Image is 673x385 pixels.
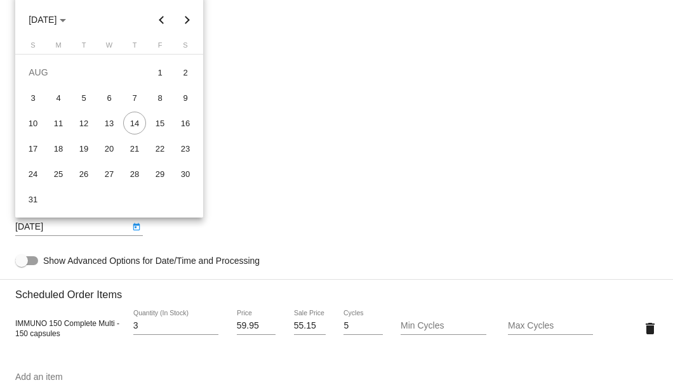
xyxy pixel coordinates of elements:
[97,41,122,54] th: Wednesday
[72,162,95,185] div: 26
[29,15,66,25] span: [DATE]
[97,136,122,161] td: August 20, 2025
[20,186,46,212] td: August 31, 2025
[47,112,70,134] div: 11
[149,137,171,160] div: 22
[47,162,70,185] div: 25
[147,60,173,85] td: August 1, 2025
[46,85,71,110] td: August 4, 2025
[47,137,70,160] div: 18
[97,110,122,136] td: August 13, 2025
[122,85,147,110] td: August 7, 2025
[173,136,198,161] td: August 23, 2025
[98,137,121,160] div: 20
[72,112,95,134] div: 12
[97,85,122,110] td: August 6, 2025
[173,60,198,85] td: August 2, 2025
[72,86,95,109] div: 5
[46,41,71,54] th: Monday
[122,110,147,136] td: August 14, 2025
[71,85,97,110] td: August 5, 2025
[173,41,198,54] th: Saturday
[46,136,71,161] td: August 18, 2025
[147,41,173,54] th: Friday
[149,162,171,185] div: 29
[97,161,122,186] td: August 27, 2025
[122,41,147,54] th: Thursday
[47,86,70,109] div: 4
[147,161,173,186] td: August 29, 2025
[147,110,173,136] td: August 15, 2025
[72,137,95,160] div: 19
[173,161,198,186] td: August 30, 2025
[20,110,46,136] td: August 10, 2025
[122,161,147,186] td: August 28, 2025
[20,161,46,186] td: August 24, 2025
[174,137,197,160] div: 23
[71,110,97,136] td: August 12, 2025
[20,60,147,85] td: AUG
[22,162,44,185] div: 24
[98,86,121,109] div: 6
[46,110,71,136] td: August 11, 2025
[98,112,121,134] div: 13
[173,85,198,110] td: August 9, 2025
[22,86,44,109] div: 3
[123,137,146,160] div: 21
[46,161,71,186] td: August 25, 2025
[20,41,46,54] th: Sunday
[174,162,197,185] div: 30
[147,85,173,110] td: August 8, 2025
[122,136,147,161] td: August 21, 2025
[22,112,44,134] div: 10
[123,162,146,185] div: 28
[98,162,121,185] div: 27
[20,136,46,161] td: August 17, 2025
[22,188,44,211] div: 31
[174,86,197,109] div: 9
[173,110,198,136] td: August 16, 2025
[149,7,175,32] button: Previous month
[22,137,44,160] div: 17
[20,85,46,110] td: August 3, 2025
[71,41,97,54] th: Tuesday
[71,136,97,161] td: August 19, 2025
[147,136,173,161] td: August 22, 2025
[149,86,171,109] div: 8
[149,112,171,134] div: 15
[174,112,197,134] div: 16
[123,86,146,109] div: 7
[174,61,197,84] div: 2
[71,161,97,186] td: August 26, 2025
[18,7,76,32] button: Choose month and year
[123,112,146,134] div: 14
[149,61,171,84] div: 1
[175,7,200,32] button: Next month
